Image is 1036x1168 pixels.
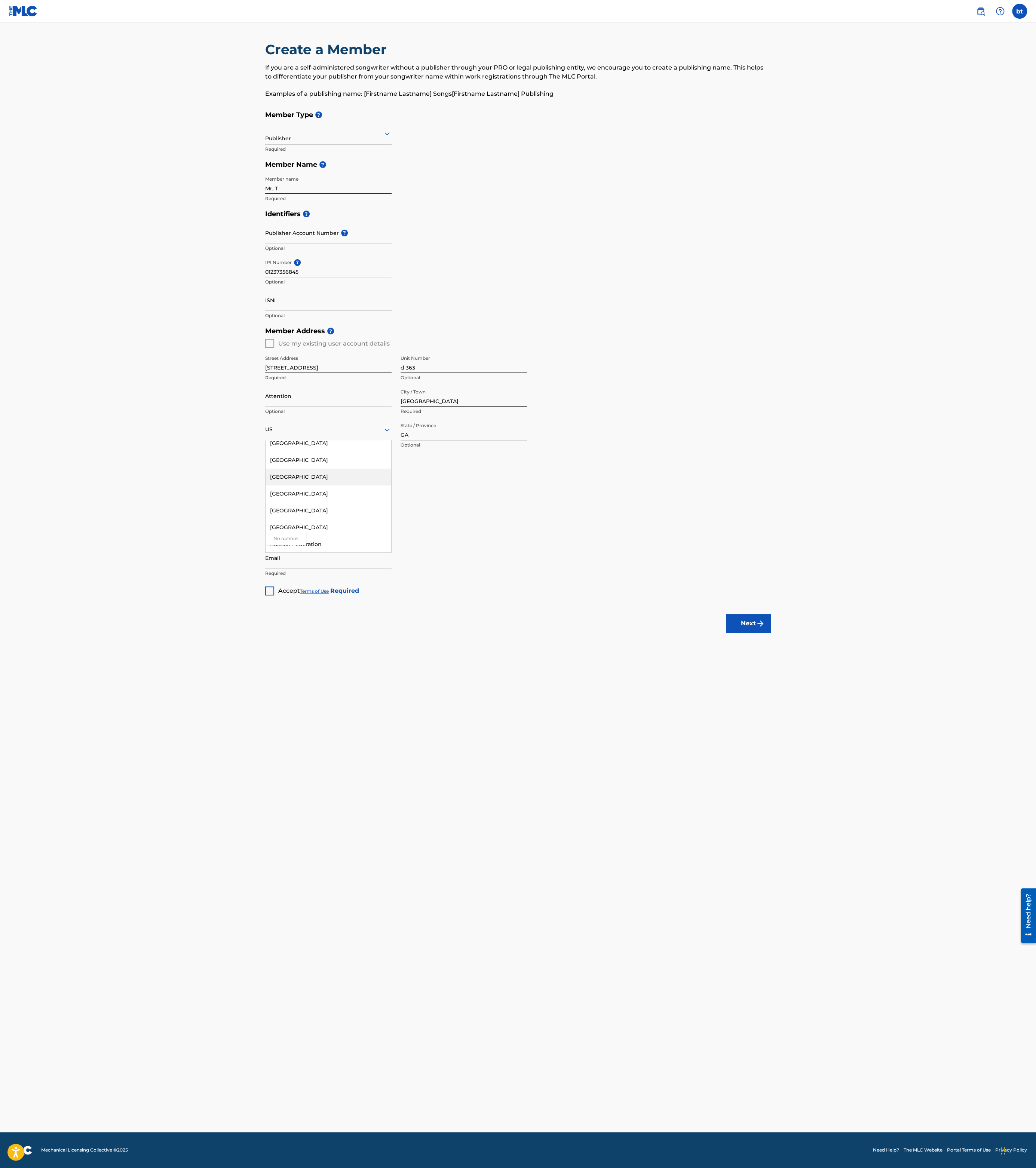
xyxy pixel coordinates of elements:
[265,374,392,381] p: Required
[996,7,1005,16] img: help
[726,614,771,633] button: Next
[265,107,771,123] h5: Member Type
[265,279,392,285] p: Optional
[278,587,300,594] span: Accept
[904,1147,942,1153] a: The MLC Website
[300,588,329,594] a: Terms of Use
[265,570,392,577] p: Required
[1001,1140,1005,1162] div: Drag
[294,259,301,266] span: ?
[265,124,392,142] div: Publisher
[999,1132,1036,1168] iframe: Chat Widget
[327,328,334,334] span: ?
[265,312,392,319] p: Optional
[266,469,391,485] div: [GEOGRAPHIC_DATA]
[265,195,392,202] p: Required
[266,485,391,502] div: [GEOGRAPHIC_DATA]
[265,206,771,222] h5: Identifiers
[947,1147,991,1153] a: Portal Terms of Use
[995,1147,1027,1153] a: Privacy Policy
[1015,885,1036,947] iframe: Resource Center
[266,452,391,469] div: [GEOGRAPHIC_DATA]
[976,7,985,16] img: search
[266,502,391,519] div: [GEOGRAPHIC_DATA]
[401,442,527,448] p: Optional
[303,211,310,217] span: ?
[1012,4,1027,19] div: User Menu
[993,4,1008,19] div: Help
[319,161,326,168] span: ?
[266,435,391,452] div: [GEOGRAPHIC_DATA]
[265,157,771,173] h5: Member Name
[265,146,392,153] p: Required
[330,587,359,594] strong: Required
[265,494,771,510] h5: Member Contact
[873,1147,899,1153] a: Need Help?
[265,408,392,415] p: Optional
[9,6,38,16] img: MLC Logo
[341,230,348,236] span: ?
[266,536,391,553] div: Russian Federation
[9,1146,32,1155] img: logo
[973,4,988,19] a: Public Search
[265,63,771,81] p: If you are a self-administered songwriter without a publisher through your PRO or legal publishin...
[265,323,771,339] h5: Member Address
[266,519,391,536] div: [GEOGRAPHIC_DATA]
[315,111,322,118] span: ?
[265,89,771,98] p: Examples of a publishing name: [Firstname Lastname] Songs[Firstname Lastname] Publishing
[401,374,527,381] p: Optional
[265,41,390,58] h2: Create a Member
[265,245,392,252] p: Optional
[266,532,306,545] div: No options
[756,619,765,628] img: f7272a7cc735f4ea7f67.svg
[401,408,527,415] p: Required
[41,1147,128,1153] span: Mechanical Licensing Collective © 2025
